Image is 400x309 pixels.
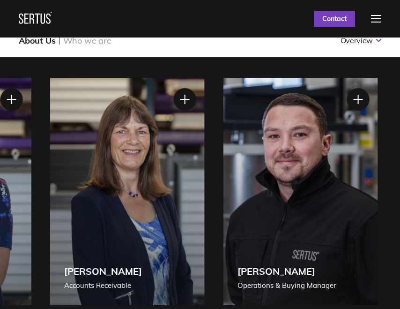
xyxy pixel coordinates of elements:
div: Who we are [63,35,111,46]
iframe: Chat Widget [353,264,400,309]
div: [PERSON_NAME] [64,265,142,277]
div: Accounts Receivable [64,280,142,291]
div: About Us [19,35,56,46]
a: Contact [314,11,355,27]
div: Chat-Widget [353,264,400,309]
div: Operations & Buying Manager [237,280,336,291]
div: [PERSON_NAME] [237,265,336,277]
div: Overview [341,36,373,45]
